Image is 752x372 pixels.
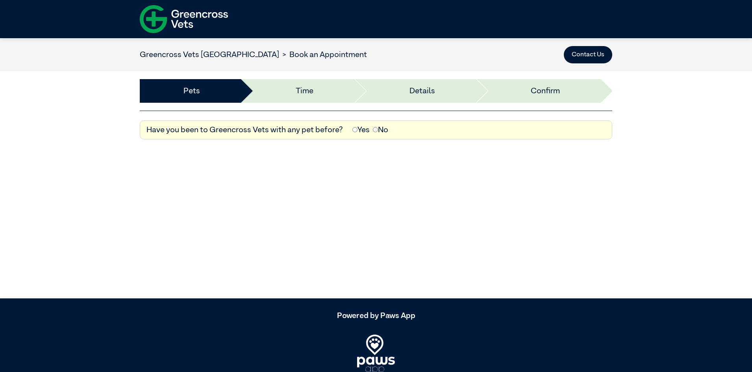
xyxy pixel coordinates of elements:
[183,85,200,97] a: Pets
[352,124,370,136] label: Yes
[140,51,279,59] a: Greencross Vets [GEOGRAPHIC_DATA]
[140,2,228,36] img: f-logo
[352,127,357,132] input: Yes
[140,49,367,61] nav: breadcrumb
[279,49,367,61] li: Book an Appointment
[373,127,378,132] input: No
[146,124,343,136] label: Have you been to Greencross Vets with any pet before?
[564,46,612,63] button: Contact Us
[140,311,612,320] h5: Powered by Paws App
[373,124,388,136] label: No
